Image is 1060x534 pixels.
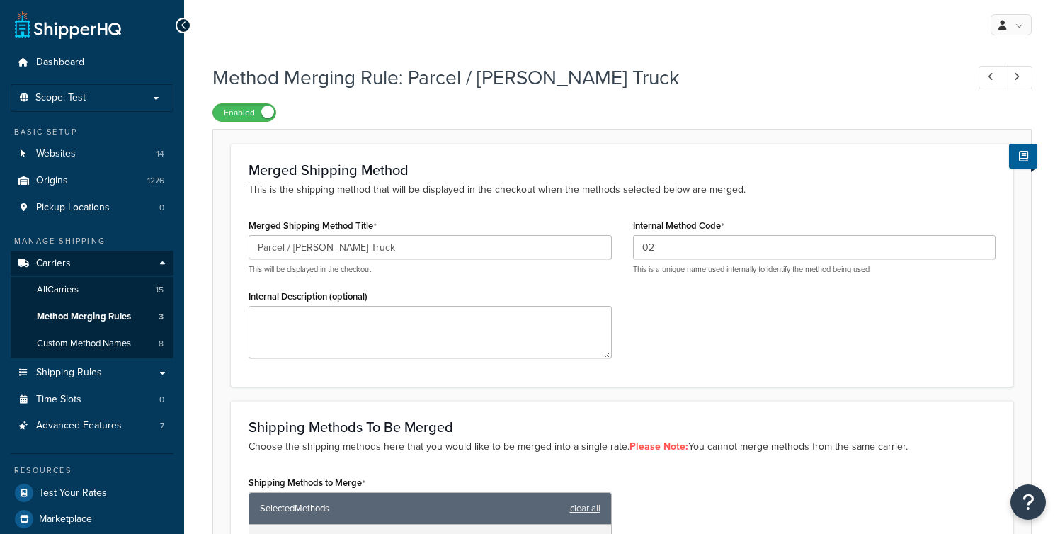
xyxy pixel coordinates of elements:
[156,148,164,160] span: 14
[11,387,173,413] a: Time Slots0
[159,338,164,350] span: 8
[36,367,102,379] span: Shipping Rules
[37,311,131,323] span: Method Merging Rules
[159,311,164,323] span: 3
[1005,66,1032,89] a: Next Record
[36,57,84,69] span: Dashboard
[11,413,173,439] a: Advanced Features7
[11,195,173,221] a: Pickup Locations0
[11,360,173,386] a: Shipping Rules
[36,202,110,214] span: Pickup Locations
[159,202,164,214] span: 0
[249,182,996,198] p: This is the shipping method that will be displayed in the checkout when the methods selected belo...
[212,64,952,91] h1: Method Merging Rule: Parcel / [PERSON_NAME] Truck
[159,394,164,406] span: 0
[11,387,173,413] li: Time Slots
[11,506,173,532] a: Marketplace
[11,277,173,303] a: AllCarriers15
[11,141,173,167] li: Websites
[979,66,1006,89] a: Previous Record
[39,487,107,499] span: Test Your Rates
[249,477,365,489] label: Shipping Methods to Merge
[249,439,996,455] p: Choose the shipping methods here that you would like to be merged into a single rate. You cannot ...
[249,419,996,435] h3: Shipping Methods To Be Merged
[11,251,173,358] li: Carriers
[213,104,275,121] label: Enabled
[11,465,173,477] div: Resources
[39,513,92,526] span: Marketplace
[249,291,367,302] label: Internal Description (optional)
[249,162,996,178] h3: Merged Shipping Method
[249,220,377,232] label: Merged Shipping Method Title
[11,413,173,439] li: Advanced Features
[1010,484,1046,520] button: Open Resource Center
[11,480,173,506] a: Test Your Rates
[11,331,173,357] a: Custom Method Names8
[160,420,164,432] span: 7
[11,251,173,277] a: Carriers
[1009,144,1037,169] button: Show Help Docs
[570,499,600,518] a: clear all
[35,92,86,104] span: Scope: Test
[633,264,996,275] p: This is a unique name used internally to identify the method being used
[11,141,173,167] a: Websites14
[260,499,563,518] span: Selected Methods
[249,264,612,275] p: This will be displayed in the checkout
[36,394,81,406] span: Time Slots
[11,195,173,221] li: Pickup Locations
[629,439,688,454] strong: Please Note:
[37,284,79,296] span: All Carriers
[11,168,173,194] li: Origins
[36,148,76,160] span: Websites
[11,304,173,330] li: Method Merging Rules
[36,258,71,270] span: Carriers
[11,304,173,330] a: Method Merging Rules3
[11,331,173,357] li: Custom Method Names
[633,220,724,232] label: Internal Method Code
[11,50,173,76] a: Dashboard
[36,420,122,432] span: Advanced Features
[37,338,131,350] span: Custom Method Names
[11,168,173,194] a: Origins1276
[11,126,173,138] div: Basic Setup
[156,284,164,296] span: 15
[11,235,173,247] div: Manage Shipping
[36,175,68,187] span: Origins
[147,175,164,187] span: 1276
